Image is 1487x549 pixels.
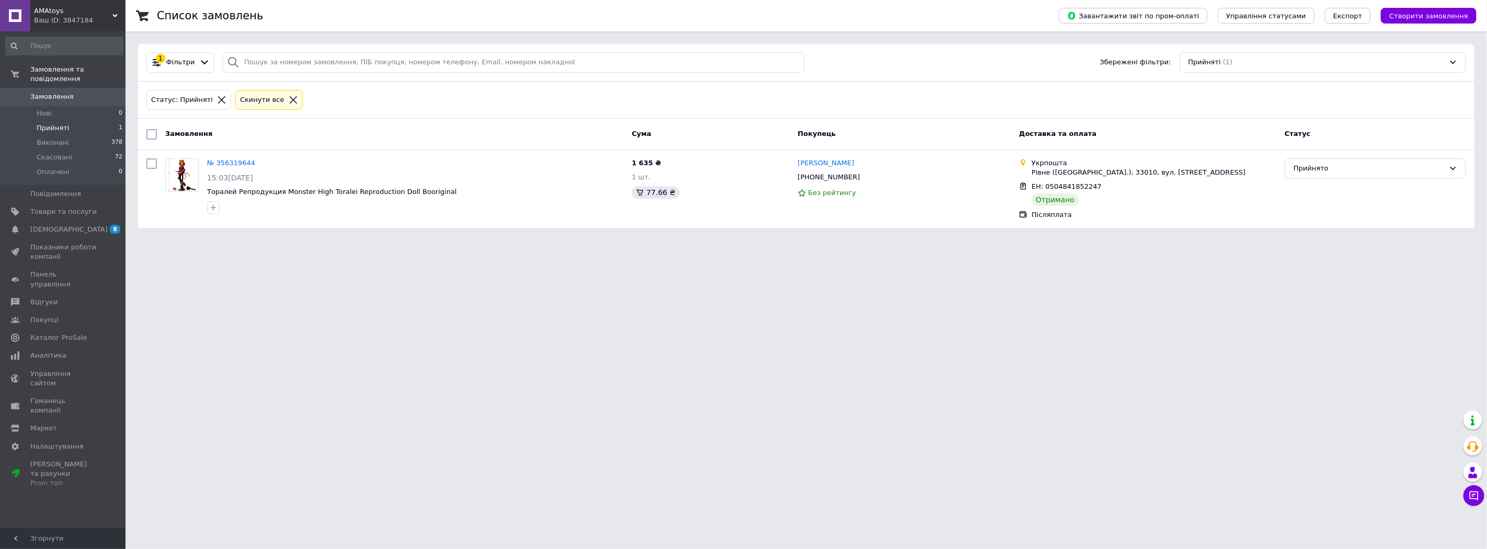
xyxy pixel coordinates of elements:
span: Завантажити звіт по пром-оплаті [1067,11,1199,20]
div: Післяплата [1032,210,1276,220]
span: Фільтри [166,58,195,67]
span: Управління статусами [1226,12,1306,20]
span: 15:03[DATE] [207,174,253,182]
span: Аналітика [30,351,66,360]
div: 1 [156,54,165,63]
button: Чат з покупцем [1463,485,1484,506]
div: Статус: Прийняті [149,95,215,106]
span: Гаманець компанії [30,396,97,415]
span: AMAtoys [34,6,112,16]
span: Замовлення та повідомлення [30,65,125,84]
span: Показники роботи компанії [30,243,97,261]
div: Прийнято [1294,163,1445,174]
span: 8 [110,225,120,234]
button: Створити замовлення [1381,8,1477,24]
a: Створити замовлення [1370,12,1477,19]
a: Торалей Репродукция Monster High Toralei Reproduction Doll Booriginal [207,188,457,196]
span: Управління сайтом [30,369,97,388]
div: Ваш ID: 3847184 [34,16,125,25]
span: [DEMOGRAPHIC_DATA] [30,225,108,234]
span: Налаштування [30,442,84,451]
span: 0 [119,109,122,118]
span: Скасовані [37,153,72,162]
a: № 356319644 [207,159,255,167]
span: 1 [119,123,122,133]
div: Укрпошта [1032,158,1276,168]
span: [PERSON_NAME] та рахунки [30,460,97,488]
span: Покупець [798,130,836,138]
span: Без рейтингу [808,189,856,197]
span: Повідомлення [30,189,81,199]
span: ЕН: 0504841852247 [1032,182,1102,190]
span: Оплачені [37,167,70,177]
a: [PERSON_NAME] [798,158,854,168]
span: Товари та послуги [30,207,97,216]
span: Відгуки [30,298,58,307]
span: Виконані [37,138,69,147]
span: Нові [37,109,52,118]
span: Cума [632,130,651,138]
span: Покупці [30,315,59,325]
span: Панель управління [30,270,97,289]
span: 1 шт. [632,173,650,181]
span: Замовлення [30,92,74,101]
span: Прийняті [1188,58,1221,67]
span: 72 [115,153,122,162]
div: Prom топ [30,478,97,488]
span: Статус [1285,130,1311,138]
div: Cкинути все [238,95,287,106]
div: Рівне ([GEOGRAPHIC_DATA].), 33010, вул. [STREET_ADDRESS] [1032,168,1276,177]
span: Збережені фільтри: [1100,58,1171,67]
div: Отримано [1032,193,1079,206]
span: (1) [1223,58,1232,66]
img: Фото товару [167,159,197,191]
span: 0 [119,167,122,177]
span: 378 [111,138,122,147]
span: Прийняті [37,123,69,133]
span: Замовлення [165,130,212,138]
div: [PHONE_NUMBER] [796,170,862,184]
span: Доставка та оплата [1019,130,1096,138]
span: Маркет [30,424,57,433]
a: Фото товару [165,158,199,192]
h1: Список замовлень [157,9,263,22]
input: Пошук за номером замовлення, ПІБ покупця, номером телефону, Email, номером накладної [223,52,805,73]
input: Пошук [5,37,123,55]
button: Завантажити звіт по пром-оплаті [1059,8,1207,24]
span: Експорт [1333,12,1363,20]
span: Каталог ProSale [30,333,87,342]
button: Експорт [1325,8,1371,24]
div: 77.66 ₴ [632,186,679,199]
span: 1 635 ₴ [632,159,661,167]
button: Управління статусами [1218,8,1314,24]
span: Створити замовлення [1389,12,1468,20]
